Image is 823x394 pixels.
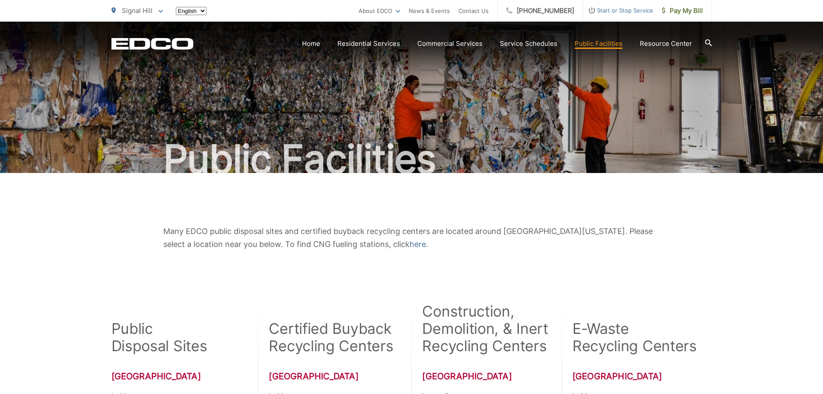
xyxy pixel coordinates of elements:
[337,38,400,49] a: Residential Services
[662,6,703,16] span: Pay My Bill
[640,38,692,49] a: Resource Center
[572,320,697,355] h2: E-Waste Recycling Centers
[422,371,550,381] h3: [GEOGRAPHIC_DATA]
[359,6,400,16] a: About EDCO
[409,6,450,16] a: News & Events
[422,303,550,355] h2: Construction, Demolition, & Inert Recycling Centers
[269,320,394,355] h2: Certified Buyback Recycling Centers
[302,38,320,49] a: Home
[122,6,153,15] span: Signal Hill
[410,238,426,251] a: here
[572,371,712,381] h3: [GEOGRAPHIC_DATA]
[176,7,207,15] select: Select a language
[575,38,623,49] a: Public Facilities
[111,38,194,50] a: EDCD logo. Return to the homepage.
[269,371,394,381] h3: [GEOGRAPHIC_DATA]
[111,371,248,381] h3: [GEOGRAPHIC_DATA]
[163,227,653,249] span: Many EDCO public disposal sites and certified buyback recycling centers are located around [GEOGR...
[111,138,712,181] h1: Public Facilities
[500,38,557,49] a: Service Schedules
[111,320,207,355] h2: Public Disposal Sites
[417,38,483,49] a: Commercial Services
[458,6,489,16] a: Contact Us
